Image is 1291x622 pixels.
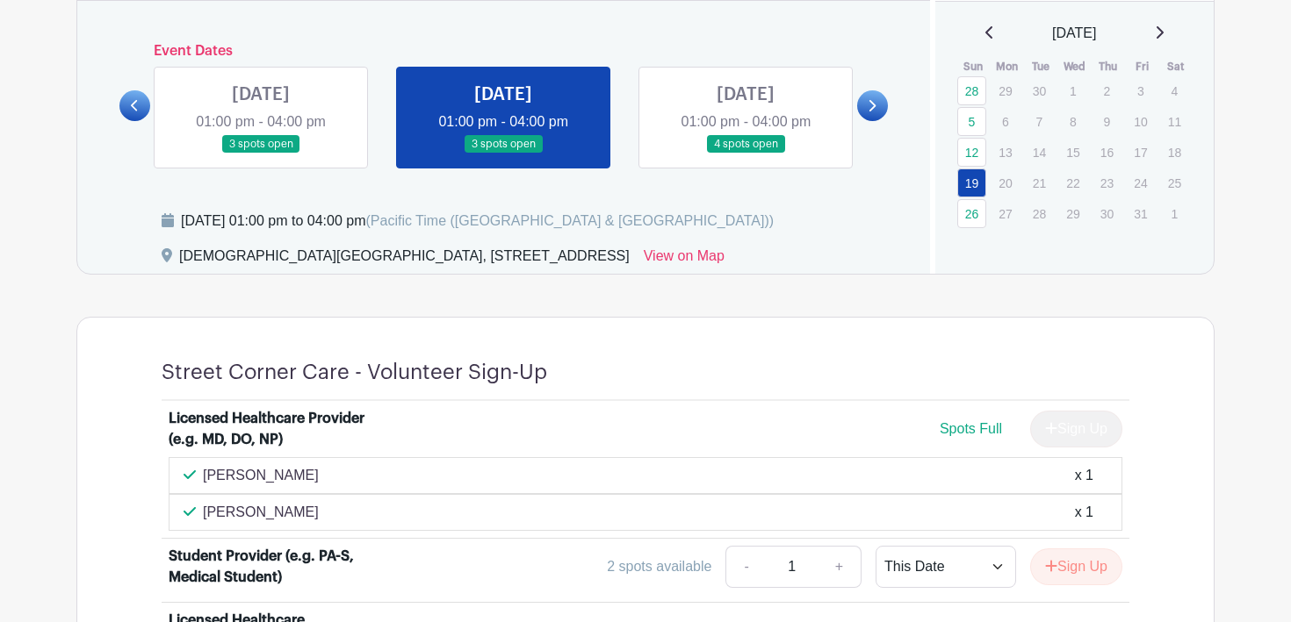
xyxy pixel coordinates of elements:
p: [PERSON_NAME] [203,502,319,523]
span: Spots Full [940,421,1002,436]
p: 23 [1093,169,1122,197]
p: 10 [1126,108,1155,135]
th: Sun [956,58,991,75]
p: 2 [1093,77,1122,104]
p: 7 [1025,108,1054,135]
p: 28 [1025,200,1054,227]
div: 2 spots available [607,556,711,577]
div: Student Provider (e.g. PA-S, Medical Student) [169,546,386,588]
div: [DEMOGRAPHIC_DATA][GEOGRAPHIC_DATA], [STREET_ADDRESS] [179,246,630,274]
p: 25 [1160,169,1189,197]
p: 14 [1025,139,1054,166]
p: 31 [1126,200,1155,227]
a: + [818,546,862,588]
span: [DATE] [1052,23,1096,44]
a: 12 [957,138,986,167]
p: 21 [1025,169,1054,197]
p: 1 [1160,200,1189,227]
button: Sign Up [1030,548,1122,585]
p: 17 [1126,139,1155,166]
p: 8 [1058,108,1087,135]
p: 20 [991,169,1020,197]
p: 24 [1126,169,1155,197]
a: 5 [957,107,986,136]
th: Mon [990,58,1024,75]
p: 30 [1025,77,1054,104]
th: Tue [1024,58,1058,75]
p: 3 [1126,77,1155,104]
p: 16 [1093,139,1122,166]
th: Sat [1159,58,1194,75]
p: 29 [991,77,1020,104]
th: Thu [1092,58,1126,75]
div: x 1 [1075,502,1093,523]
a: - [725,546,766,588]
a: View on Map [644,246,725,274]
a: 26 [957,199,986,228]
span: (Pacific Time ([GEOGRAPHIC_DATA] & [GEOGRAPHIC_DATA])) [365,213,774,228]
p: 9 [1093,108,1122,135]
th: Fri [1125,58,1159,75]
h6: Event Dates [150,43,857,60]
p: 6 [991,108,1020,135]
a: 19 [957,168,986,197]
div: Licensed Healthcare Provider (e.g. MD, DO, NP) [169,408,386,450]
th: Wed [1057,58,1092,75]
p: 18 [1160,139,1189,166]
p: 15 [1058,139,1087,166]
p: 11 [1160,108,1189,135]
div: x 1 [1075,465,1093,486]
p: 13 [991,139,1020,166]
p: 4 [1160,77,1189,104]
p: 22 [1058,169,1087,197]
div: [DATE] 01:00 pm to 04:00 pm [181,211,774,232]
p: 1 [1058,77,1087,104]
p: 30 [1093,200,1122,227]
h4: Street Corner Care - Volunteer Sign-Up [162,360,547,385]
p: 29 [1058,200,1087,227]
p: 27 [991,200,1020,227]
p: [PERSON_NAME] [203,465,319,486]
a: 28 [957,76,986,105]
